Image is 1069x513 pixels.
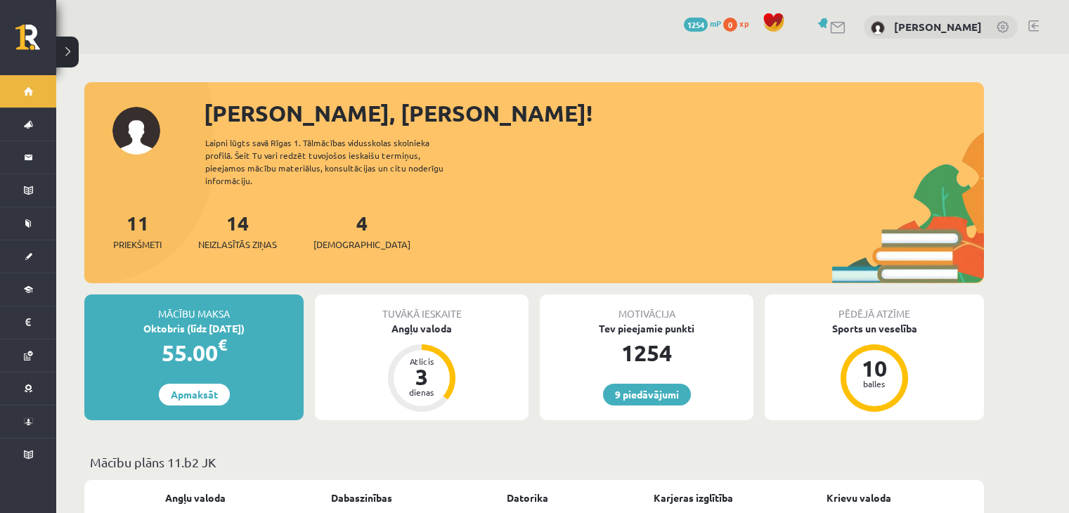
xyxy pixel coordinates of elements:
[401,388,443,396] div: dienas
[315,294,529,321] div: Tuvākā ieskaite
[654,491,733,505] a: Karjeras izglītība
[723,18,756,29] a: 0 xp
[313,238,410,252] span: [DEMOGRAPHIC_DATA]
[827,491,891,505] a: Krievu valoda
[113,238,162,252] span: Priekšmeti
[507,491,548,505] a: Datorika
[401,357,443,365] div: Atlicis
[15,25,56,60] a: Rīgas 1. Tālmācības vidusskola
[84,336,304,370] div: 55.00
[765,321,984,336] div: Sports un veselība
[765,321,984,414] a: Sports un veselība 10 balles
[684,18,708,32] span: 1254
[401,365,443,388] div: 3
[331,491,392,505] a: Dabaszinības
[90,453,978,472] p: Mācību plāns 11.b2 JK
[218,335,227,355] span: €
[739,18,749,29] span: xp
[684,18,721,29] a: 1254 mP
[165,491,226,505] a: Angļu valoda
[315,321,529,336] div: Angļu valoda
[540,294,753,321] div: Motivācija
[204,96,984,130] div: [PERSON_NAME], [PERSON_NAME]!
[853,379,895,388] div: balles
[159,384,230,405] a: Apmaksāt
[205,136,468,187] div: Laipni lūgts savā Rīgas 1. Tālmācības vidusskolas skolnieka profilā. Šeit Tu vari redzēt tuvojošo...
[84,321,304,336] div: Oktobris (līdz [DATE])
[315,321,529,414] a: Angļu valoda Atlicis 3 dienas
[853,357,895,379] div: 10
[84,294,304,321] div: Mācību maksa
[198,210,277,252] a: 14Neizlasītās ziņas
[113,210,162,252] a: 11Priekšmeti
[603,384,691,405] a: 9 piedāvājumi
[198,238,277,252] span: Neizlasītās ziņas
[765,294,984,321] div: Pēdējā atzīme
[540,321,753,336] div: Tev pieejamie punkti
[540,336,753,370] div: 1254
[313,210,410,252] a: 4[DEMOGRAPHIC_DATA]
[894,20,982,34] a: [PERSON_NAME]
[723,18,737,32] span: 0
[871,21,885,35] img: Rodrigo Leiboms
[710,18,721,29] span: mP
